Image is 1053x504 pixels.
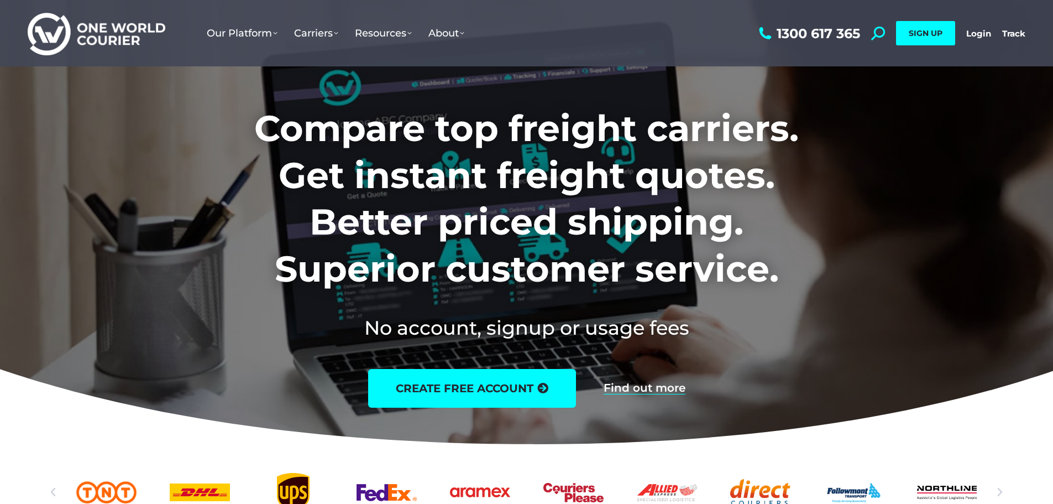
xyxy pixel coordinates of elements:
span: Resources [355,27,412,39]
a: Login [966,28,991,39]
span: About [428,27,464,39]
a: About [420,16,473,50]
span: Our Platform [207,27,277,39]
span: Carriers [294,27,338,39]
a: Carriers [286,16,347,50]
a: 1300 617 365 [756,27,860,40]
span: SIGN UP [909,28,942,38]
a: Find out more [604,382,685,394]
a: create free account [368,369,576,408]
a: Resources [347,16,420,50]
a: SIGN UP [896,21,955,45]
img: One World Courier [28,11,165,56]
h1: Compare top freight carriers. Get instant freight quotes. Better priced shipping. Superior custom... [181,105,872,292]
h2: No account, signup or usage fees [181,314,872,341]
a: Our Platform [198,16,286,50]
a: Track [1002,28,1025,39]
